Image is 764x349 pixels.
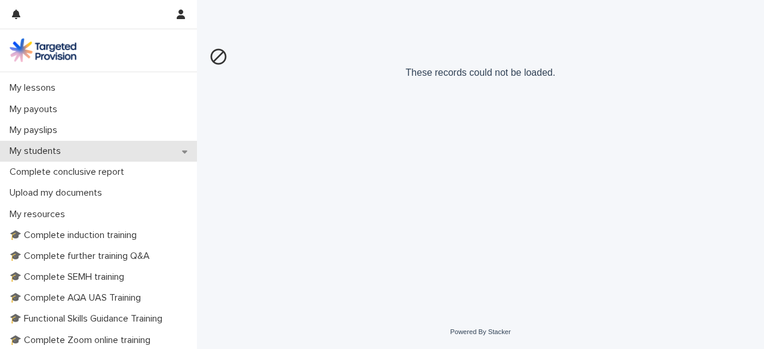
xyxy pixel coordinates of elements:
[5,209,75,220] p: My resources
[5,187,112,199] p: Upload my documents
[5,271,134,283] p: 🎓 Complete SEMH training
[5,82,65,94] p: My lessons
[5,292,150,304] p: 🎓 Complete AQA UAS Training
[5,146,70,157] p: My students
[209,47,228,66] img: cancel-2
[209,43,752,83] p: These records could not be loaded.
[5,125,67,136] p: My payslips
[450,328,510,335] a: Powered By Stacker
[5,104,67,115] p: My payouts
[5,251,159,262] p: 🎓 Complete further training Q&A
[5,313,172,325] p: 🎓 Functional Skills Guidance Training
[10,38,76,62] img: M5nRWzHhSzIhMunXDL62
[5,335,160,346] p: 🎓 Complete Zoom online training
[5,230,146,241] p: 🎓 Complete induction training
[5,166,134,178] p: Complete conclusive report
